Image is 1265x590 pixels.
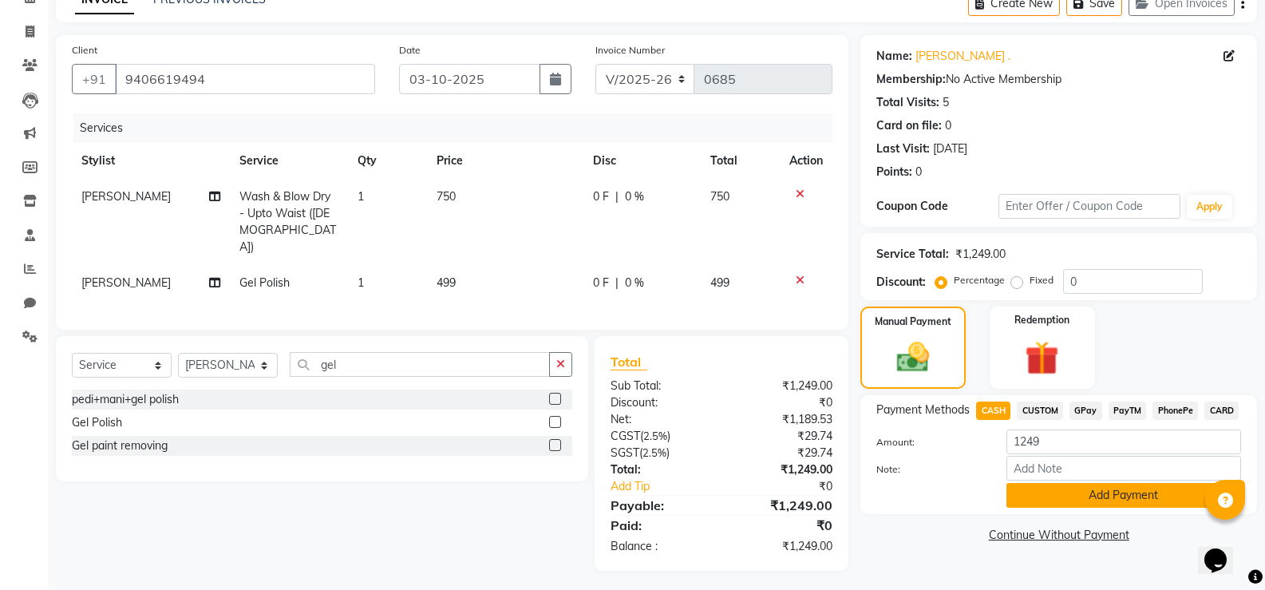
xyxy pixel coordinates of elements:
span: Gel Polish [239,275,290,290]
div: ₹1,249.00 [955,246,1006,263]
button: Apply [1187,195,1232,219]
span: 1 [358,275,364,290]
label: Amount: [864,435,994,449]
div: No Active Membership [876,71,1241,88]
div: Discount: [876,274,926,291]
div: Last Visit: [876,141,930,157]
div: ₹1,249.00 [721,461,844,478]
input: Search or Scan [290,352,550,377]
div: Name: [876,48,912,65]
th: Price [427,143,583,179]
span: 0 % [625,188,644,205]
div: Membership: [876,71,946,88]
th: Stylist [72,143,230,179]
span: PhonePe [1152,402,1198,420]
img: _gift.svg [1014,337,1069,379]
img: _cash.svg [887,339,939,376]
input: Enter Offer / Coupon Code [998,194,1180,219]
label: Redemption [1014,313,1069,327]
span: Total [611,354,647,370]
div: Services [73,113,844,143]
div: Card on file: [876,117,942,134]
div: 0 [915,164,922,180]
div: [DATE] [933,141,967,157]
span: 499 [710,275,729,290]
th: Qty [348,143,427,179]
a: [PERSON_NAME] . [915,48,1010,65]
div: 5 [943,94,949,111]
label: Date [399,43,421,57]
span: CGST [611,429,640,443]
label: Fixed [1030,273,1054,287]
div: ₹0 [742,478,844,495]
span: Wash & Blow Dry - Upto Waist ([DEMOGRAPHIC_DATA]) [239,189,336,254]
div: ₹1,249.00 [721,378,844,394]
span: PayTM [1109,402,1147,420]
label: Percentage [954,273,1005,287]
button: Add Payment [1006,483,1241,508]
span: 0 % [625,275,644,291]
div: Balance : [599,538,721,555]
div: Points: [876,164,912,180]
div: ₹29.74 [721,428,844,445]
div: ( ) [599,445,721,461]
div: Total: [599,461,721,478]
button: +91 [72,64,117,94]
div: ₹0 [721,516,844,535]
input: Add Note [1006,456,1241,481]
span: 750 [710,189,729,204]
span: 2.5% [642,446,666,459]
span: Payment Methods [876,402,970,418]
span: 1 [358,189,364,204]
div: ₹29.74 [721,445,844,461]
div: 0 [945,117,951,134]
div: Gel paint removing [72,438,168,454]
div: ₹0 [721,394,844,411]
span: 0 F [593,275,609,291]
div: ₹1,249.00 [721,496,844,515]
th: Action [780,143,832,179]
span: 750 [437,189,456,204]
th: Service [230,143,348,179]
span: CUSTOM [1017,402,1063,420]
input: Amount [1006,430,1241,454]
span: SGST [611,445,639,460]
label: Invoice Number [595,43,665,57]
div: Discount: [599,394,721,411]
span: [PERSON_NAME] [81,275,171,290]
div: ₹1,189.53 [721,411,844,428]
label: Client [72,43,97,57]
div: Service Total: [876,246,949,263]
th: Disc [583,143,702,179]
span: | [615,275,619,291]
div: ₹1,249.00 [721,538,844,555]
div: pedi+mani+gel polish [72,391,179,408]
span: 499 [437,275,456,290]
div: Paid: [599,516,721,535]
label: Note: [864,462,994,477]
div: Sub Total: [599,378,721,394]
label: Manual Payment [875,315,951,329]
span: CARD [1204,402,1239,420]
span: 0 F [593,188,609,205]
input: Search by Name/Mobile/Email/Code [115,64,375,94]
span: 2.5% [643,430,667,442]
span: GPay [1069,402,1102,420]
a: Add Tip [599,478,742,495]
a: Continue Without Payment [864,527,1254,544]
div: Gel Polish [72,414,122,431]
span: CASH [976,402,1010,420]
div: Payable: [599,496,721,515]
div: ( ) [599,428,721,445]
th: Total [701,143,780,179]
span: [PERSON_NAME] [81,189,171,204]
iframe: chat widget [1198,526,1249,574]
span: | [615,188,619,205]
div: Coupon Code [876,198,998,215]
div: Total Visits: [876,94,939,111]
div: Net: [599,411,721,428]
